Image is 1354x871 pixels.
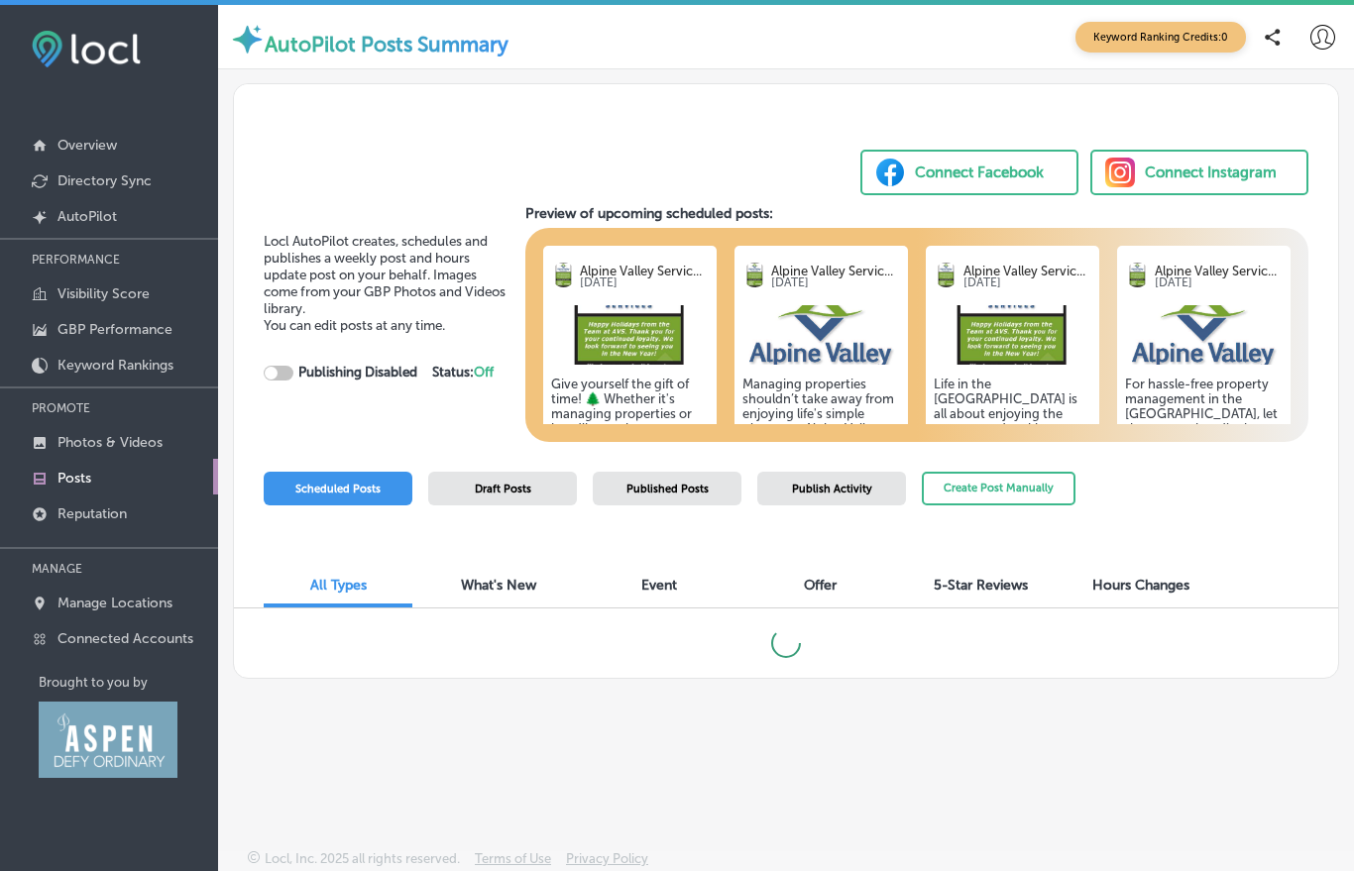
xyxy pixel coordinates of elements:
[551,263,576,287] img: logo
[32,31,141,67] img: fda3e92497d09a02dc62c9cd864e3231.png
[804,577,837,594] span: Offer
[1090,150,1308,195] button: Connect Instagram
[57,505,127,522] p: Reputation
[265,851,460,866] p: Locl, Inc. 2025 all rights reserved.
[792,483,872,495] span: Publish Activity
[771,278,899,288] p: [DATE]
[963,264,1091,278] p: Alpine Valley Servic...
[57,630,193,647] p: Connected Accounts
[626,483,709,495] span: Published Posts
[934,263,959,287] img: logo
[310,577,367,594] span: All Types
[295,483,381,495] span: Scheduled Posts
[461,577,536,594] span: What's New
[57,285,150,302] p: Visibility Score
[1125,377,1283,599] h5: For hassle-free property management in the [GEOGRAPHIC_DATA], let the experts handle the heavy li...
[57,321,172,338] p: GBP Performance
[551,377,709,599] h5: Give yourself the gift of time! 🌲 Whether it's managing properties or handling maintenance, their...
[57,434,163,451] p: Photos & Videos
[641,577,677,594] span: Event
[915,158,1044,187] div: Connect Facebook
[432,364,494,381] strong: Status:
[926,305,1099,365] img: 1758059884b29f49ad-176c-4706-b196-755fe5c36ea7_unnamed.jpg
[1145,158,1277,187] div: Connect Instagram
[580,264,708,278] p: Alpine Valley Servic...
[963,278,1091,288] p: [DATE]
[771,264,899,278] p: Alpine Valley Servic...
[57,137,117,154] p: Overview
[1155,264,1283,278] p: Alpine Valley Servic...
[580,278,708,288] p: [DATE]
[230,22,265,56] img: autopilot-icon
[742,377,900,599] h5: Managing properties shouldn’t take away from enjoying life's simple pleasures. Alpine Valley Serv...
[57,357,173,374] p: Keyword Rankings
[264,317,445,334] span: You can edit posts at any time.
[474,364,494,381] span: Off
[934,577,1028,594] span: 5-Star Reviews
[57,172,152,189] p: Directory Sync
[1117,305,1291,365] img: 17580598835ddfb547-5ce1-4daa-a260-051a5a543930_business_logo.png
[265,32,508,56] label: AutoPilot Posts Summary
[475,483,531,495] span: Draft Posts
[525,205,1309,222] h3: Preview of upcoming scheduled posts:
[57,595,172,611] p: Manage Locations
[1155,278,1283,288] p: [DATE]
[1075,22,1246,53] span: Keyword Ranking Credits: 0
[39,675,218,690] p: Brought to you by
[57,470,91,487] p: Posts
[734,305,908,365] img: 17580598835ddfb547-5ce1-4daa-a260-051a5a543930_business_logo.png
[742,263,767,287] img: logo
[57,208,117,225] p: AutoPilot
[860,150,1078,195] button: Connect Facebook
[264,233,506,317] span: Locl AutoPilot creates, schedules and publishes a weekly post and hours update post on your behal...
[39,702,177,778] img: Aspen
[543,305,717,365] img: 1758059884b29f49ad-176c-4706-b196-755fe5c36ea7_unnamed.jpg
[1092,577,1189,594] span: Hours Changes
[298,364,417,381] strong: Publishing Disabled
[934,377,1091,599] h5: Life in the [GEOGRAPHIC_DATA] is all about enjoying the scenery and making memories. With over 30...
[1125,263,1150,287] img: logo
[922,472,1075,506] button: Create Post Manually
